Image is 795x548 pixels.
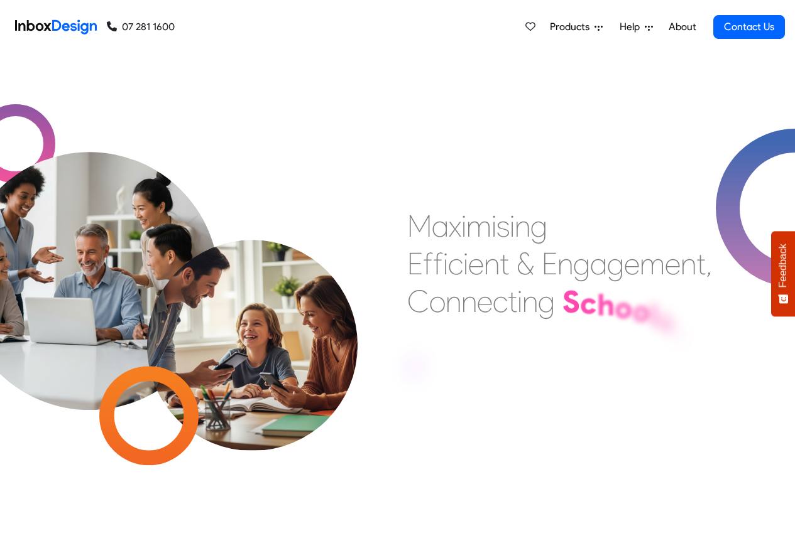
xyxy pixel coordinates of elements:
div: g [573,245,590,282]
div: i [491,207,496,245]
div: x [449,207,461,245]
div: e [624,245,640,282]
div: M [407,207,432,245]
img: parents_with_child.png [121,188,384,451]
div: E [407,245,423,282]
div: m [640,245,665,282]
a: 07 281 1600 [107,19,175,35]
div: s [496,207,510,245]
div: n [461,282,477,320]
div: a [590,245,607,282]
div: l [650,296,658,334]
div: t [508,282,517,320]
div: c [448,245,463,282]
div: i [443,245,448,282]
div: i [461,207,466,245]
span: Help [620,19,645,35]
div: , [673,306,682,344]
div: , [706,245,712,282]
div: e [468,245,484,282]
a: Products [545,14,608,40]
a: Help [615,14,658,40]
div: C [407,282,429,320]
div: n [515,207,530,245]
div: t [500,245,509,282]
div: a [432,207,449,245]
a: About [665,14,699,40]
div: n [522,282,538,320]
div: c [580,284,597,321]
div: o [615,289,632,326]
div: g [538,282,555,320]
div: E [542,245,557,282]
div: g [607,245,624,282]
div: n [681,245,696,282]
a: Contact Us [713,15,785,39]
div: F [407,351,425,389]
div: h [597,286,615,323]
div: t [696,245,706,282]
div: o [632,292,650,330]
div: f [433,245,443,282]
div: S [562,283,580,321]
div: i [463,245,468,282]
div: e [665,245,681,282]
div: & [517,245,534,282]
span: Products [550,19,595,35]
div: n [557,245,573,282]
div: f [423,245,433,282]
button: Feedback - Show survey [771,231,795,316]
div: Maximising Efficient & Engagement, Connecting Schools, Families, and Students. [407,207,712,395]
div: n [484,245,500,282]
span: Feedback [777,244,789,287]
div: n [446,282,461,320]
div: c [493,282,508,320]
div: m [466,207,491,245]
div: o [429,282,446,320]
div: s [658,301,673,338]
div: g [530,207,547,245]
div: i [510,207,515,245]
div: e [477,282,493,320]
div: i [517,282,522,320]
